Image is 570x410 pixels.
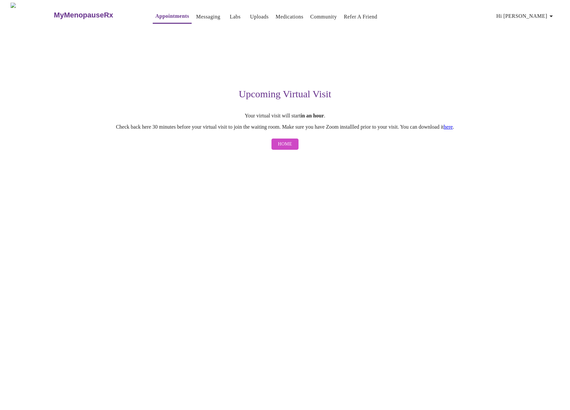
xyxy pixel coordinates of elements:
p: Your virtual visit will start . [82,113,488,119]
button: Hi [PERSON_NAME] [494,10,558,23]
a: Community [310,12,337,21]
h3: MyMenopauseRx [54,11,113,19]
button: Refer a Friend [341,10,380,23]
p: Check back here 30 minutes before your virtual visit to join the waiting room. Make sure you have... [82,124,488,130]
a: Home [270,135,301,153]
h3: Upcoming Virtual Visit [82,88,488,100]
a: Messaging [196,12,220,21]
a: here [444,124,453,130]
button: Medications [273,10,306,23]
button: Community [308,10,340,23]
span: Home [278,140,292,148]
button: Appointments [153,10,192,24]
a: Labs [230,12,240,21]
button: Messaging [193,10,223,23]
img: MyMenopauseRx Logo [11,3,53,27]
a: Uploads [250,12,269,21]
button: Uploads [247,10,271,23]
span: Hi [PERSON_NAME] [496,12,555,21]
a: Medications [275,12,303,21]
button: Labs [225,10,246,23]
a: Appointments [155,12,189,21]
a: Refer a Friend [344,12,377,21]
strong: in an hour [301,113,324,118]
button: Home [271,139,299,150]
a: MyMenopauseRx [53,4,140,27]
